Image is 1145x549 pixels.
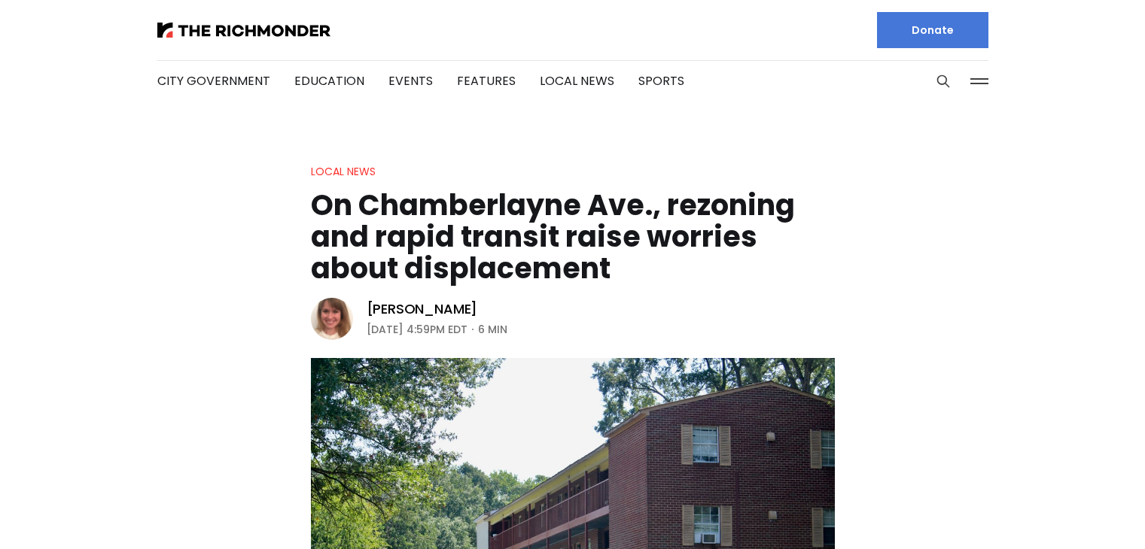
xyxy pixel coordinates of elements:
button: Search this site [932,70,955,93]
img: The Richmonder [157,23,330,38]
iframe: portal-trigger [1018,475,1145,549]
a: Features [457,72,516,89]
a: Donate [877,12,988,48]
a: [PERSON_NAME] [367,300,478,318]
a: Education [294,72,364,89]
time: [DATE] 4:59PM EDT [367,320,467,338]
a: Local News [540,72,614,89]
a: City Government [157,72,270,89]
a: Sports [638,72,684,89]
a: Local News [311,164,376,179]
h1: On Chamberlayne Ave., rezoning and rapid transit raise worries about displacement [311,190,835,284]
a: Events [388,72,433,89]
span: 6 min [478,320,507,338]
img: Sarah Vogelsong [311,298,353,340]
